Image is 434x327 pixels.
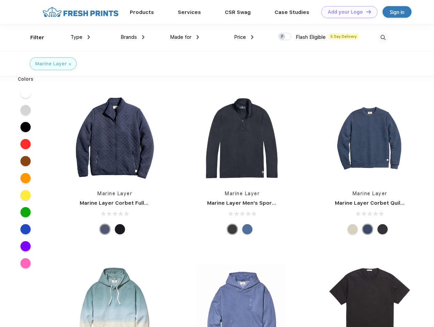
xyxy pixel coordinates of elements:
a: Marine Layer [353,191,387,196]
a: Marine Layer [97,191,132,196]
div: Filter [30,34,44,42]
div: Deep Denim [242,224,252,234]
a: Products [130,9,154,15]
a: Services [178,9,201,15]
span: Flash Eligible [296,34,326,40]
div: Navy Heather [362,224,373,234]
span: Brands [121,34,137,40]
span: Type [71,34,82,40]
a: Sign in [383,6,412,18]
img: dropdown.png [251,35,253,39]
div: Charcoal [227,224,237,234]
img: func=resize&h=266 [69,93,160,183]
div: Add your Logo [328,9,363,15]
a: CSR Swag [225,9,251,15]
div: Navy [100,224,110,234]
div: Black [115,224,125,234]
div: Oat Heather [347,224,358,234]
div: Marine Layer [35,60,67,67]
img: dropdown.png [88,35,90,39]
span: Made for [170,34,191,40]
div: Colors [13,76,39,83]
img: DT [366,10,371,14]
img: dropdown.png [142,35,144,39]
a: Marine Layer Corbet Full-Zip Jacket [80,200,174,206]
img: func=resize&h=266 [197,93,288,183]
a: Marine Layer [225,191,260,196]
img: func=resize&h=266 [325,93,415,183]
div: Charcoal [377,224,388,234]
a: Marine Layer Men's Sport Quarter Zip [207,200,306,206]
img: fo%20logo%202.webp [41,6,121,18]
img: dropdown.png [197,35,199,39]
img: desktop_search.svg [377,32,389,43]
span: Price [234,34,246,40]
div: Sign in [390,8,404,16]
span: 5 Day Delivery [328,33,359,40]
img: filter_cancel.svg [69,63,71,65]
